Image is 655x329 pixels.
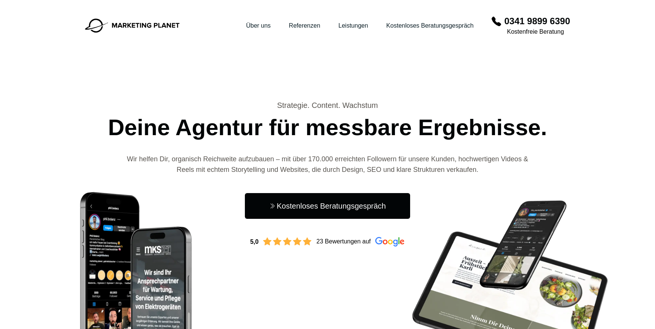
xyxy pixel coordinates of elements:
small: Kostenfreie Beratung [507,27,570,36]
a: Referenzen [289,22,320,29]
p: Wir helfen Dir, organisch Reichweite aufzubauen – mit über 170.000 erreichten Followern für unser... [125,154,530,175]
a: Über uns [246,22,271,29]
a: 0341 9899 6390 [504,15,570,27]
a: 23 Bewertungen auf [317,237,405,246]
span: 23 Bewertungen auf [317,237,371,246]
p: 5,0 [250,237,259,246]
a: Kostenloses Beratungsgespräch [245,193,410,219]
img: Marketing Planet - Deine Online Marketing Firma für Social Media & Webdsites [85,19,180,33]
a: Kostenloses Beratungsgespräch [386,22,473,29]
a: Leistungen [338,22,368,29]
h1: Deine Agentur für messbare Ergebnisse. [85,100,570,145]
span: Strategie. Content. Wachstum [85,100,570,111]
